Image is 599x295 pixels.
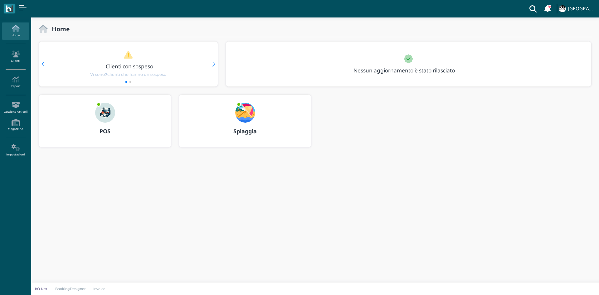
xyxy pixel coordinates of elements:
[235,103,255,123] img: ...
[6,5,13,12] img: logo
[2,99,29,116] a: Gestione Articoli
[52,63,207,69] h3: Clienti con sospeso
[233,127,257,135] b: Spiaggia
[559,5,566,12] img: ...
[558,1,595,16] a: ... [GEOGRAPHIC_DATA]
[350,67,469,73] h3: Nessun aggiornamento è stato rilasciato
[95,103,115,123] img: ...
[105,72,107,77] b: 7
[39,42,218,86] div: 1 / 2
[48,26,70,32] h2: Home
[568,6,595,12] h4: [GEOGRAPHIC_DATA]
[2,142,29,159] a: Impostazioni
[179,94,311,155] a: ... Spiaggia
[2,48,29,65] a: Clienti
[226,42,591,86] div: 1 / 1
[2,116,29,134] a: Magazzino
[2,22,29,40] a: Home
[41,62,44,66] div: Previous slide
[100,127,110,135] b: POS
[39,94,171,155] a: ... POS
[51,51,206,77] a: Clienti con sospeso Vi sono7clienti che hanno un sospeso
[2,74,29,91] a: Report
[555,276,594,290] iframe: Help widget launcher
[90,71,166,77] span: Vi sono clienti che hanno un sospeso
[212,62,215,66] div: Next slide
